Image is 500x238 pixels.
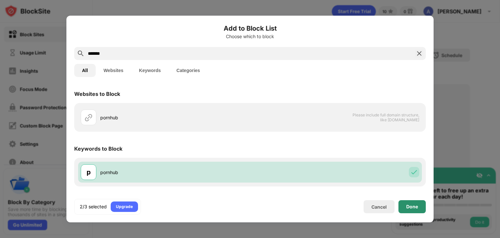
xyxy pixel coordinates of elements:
[74,91,120,97] div: Websites to Block
[80,203,107,210] div: 2/3 selected
[74,34,426,39] div: Choose which to block
[96,64,131,77] button: Websites
[131,64,169,77] button: Keywords
[406,204,418,209] div: Done
[415,50,423,57] img: search-close
[100,114,250,121] div: pornhub
[116,203,133,210] div: Upgrade
[74,64,96,77] button: All
[352,112,419,122] span: Please include full domain structure, like [DOMAIN_NAME]
[85,113,92,121] img: url.svg
[371,204,387,210] div: Cancel
[169,64,208,77] button: Categories
[87,167,91,177] div: p
[74,145,122,152] div: Keywords to Block
[100,169,250,176] div: pornhub
[77,50,85,57] img: search.svg
[74,23,426,33] h6: Add to Block List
